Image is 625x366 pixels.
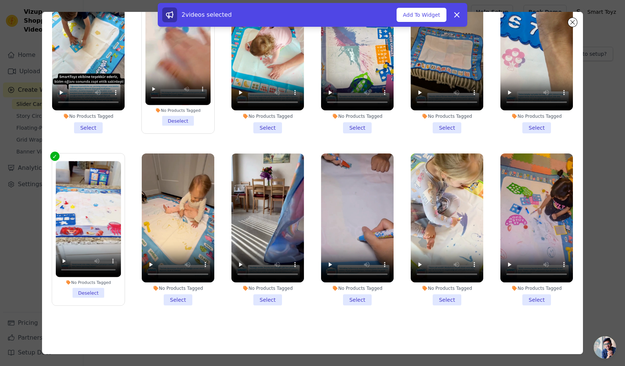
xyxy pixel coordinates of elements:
div: No Products Tagged [500,285,573,291]
div: No Products Tagged [321,285,394,291]
div: No Products Tagged [500,113,573,119]
div: No Products Tagged [321,113,394,119]
div: No Products Tagged [52,113,125,119]
div: No Products Tagged [411,285,483,291]
div: No Products Tagged [231,285,304,291]
a: Open chat [594,336,616,359]
div: No Products Tagged [145,108,211,113]
div: No Products Tagged [231,113,304,119]
div: No Products Tagged [411,113,483,119]
div: No Products Tagged [56,280,121,285]
span: 2 videos selected [182,11,232,18]
button: Add To Widget [397,8,446,22]
div: No Products Tagged [142,285,214,291]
